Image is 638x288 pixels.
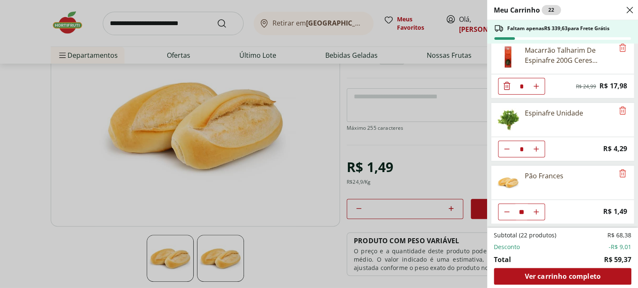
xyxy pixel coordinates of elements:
button: Diminuir Quantidade [498,141,515,157]
span: -R$ 9,01 [609,243,631,251]
img: Principal [496,171,520,194]
button: Remove [617,106,628,116]
button: Remove [617,169,628,179]
span: R$ 59,37 [604,255,631,265]
a: Ver carrinho completo [494,268,631,285]
h2: Meu Carrinho [494,5,561,15]
span: R$ 4,29 [603,143,627,154]
span: Total [494,255,511,265]
button: Aumentar Quantidade [528,141,545,157]
span: R$ 68,38 [607,231,631,239]
span: R$ 24,99 [576,83,596,90]
input: Quantidade Atual [515,141,528,157]
div: 22 [542,5,561,15]
span: Subtotal (22 produtos) [494,231,556,239]
span: Faltam apenas R$ 339,63 para Frete Grátis [507,25,609,32]
div: Macarrão Talharim De Espinafre 200G Ceres [GEOGRAPHIC_DATA] [525,45,614,65]
span: Desconto [494,243,520,251]
div: Espinafre Unidade [525,108,583,118]
button: Diminuir Quantidade [498,203,515,220]
img: Espinafre Unidade [496,108,520,131]
input: Quantidade Atual [515,78,528,94]
input: Quantidade Atual [515,204,528,220]
button: Aumentar Quantidade [528,203,545,220]
div: Pão Frances [525,171,563,181]
span: R$ 17,98 [599,80,627,92]
button: Diminuir Quantidade [498,78,515,95]
button: Remove [617,43,628,53]
span: R$ 1,49 [603,206,627,217]
span: Ver carrinho completo [524,273,600,280]
img: Principal [496,45,520,69]
button: Aumentar Quantidade [528,78,545,95]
